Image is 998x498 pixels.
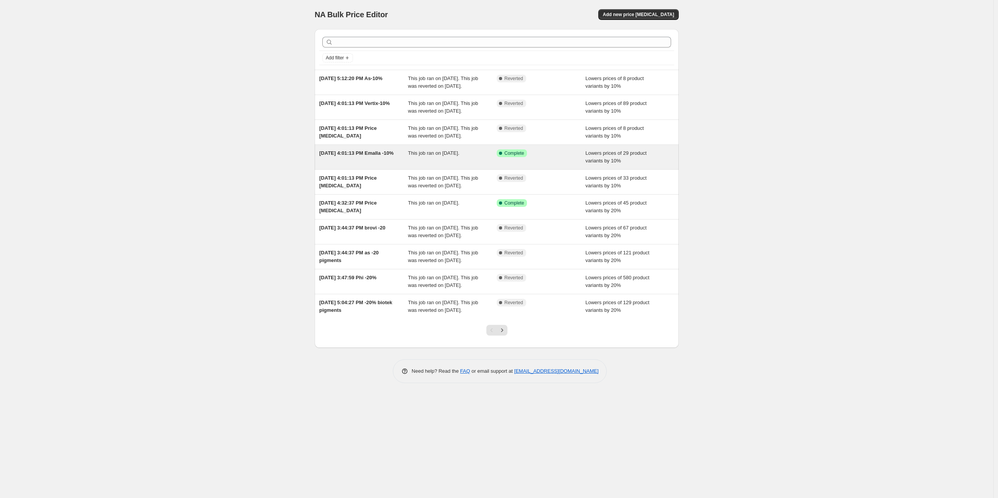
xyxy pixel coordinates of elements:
[470,368,514,374] span: or email support at
[408,275,478,288] span: This job ran on [DATE]. This job was reverted on [DATE].
[504,275,523,281] span: Reverted
[408,175,478,188] span: This job ran on [DATE]. This job was reverted on [DATE].
[319,125,377,139] span: [DATE] 4:01:13 PM Price [MEDICAL_DATA]
[319,75,382,81] span: [DATE] 5:12:20 PM As-10%
[504,225,523,231] span: Reverted
[504,300,523,306] span: Reverted
[408,150,460,156] span: This job ran on [DATE].
[603,11,674,18] span: Add new price [MEDICAL_DATA]
[408,200,460,206] span: This job ran on [DATE].
[408,300,478,313] span: This job ran on [DATE]. This job was reverted on [DATE].
[460,368,470,374] a: FAQ
[586,100,647,114] span: Lowers prices of 89 product variants by 10%
[408,250,478,263] span: This job ran on [DATE]. This job was reverted on [DATE].
[319,250,379,263] span: [DATE] 3:44:37 PM as -20 pigments
[504,125,523,131] span: Reverted
[322,53,353,62] button: Add filter
[586,75,644,89] span: Lowers prices of 8 product variants by 10%
[319,175,377,188] span: [DATE] 4:01:13 PM Price [MEDICAL_DATA]
[504,175,523,181] span: Reverted
[598,9,679,20] button: Add new price [MEDICAL_DATA]
[408,75,478,89] span: This job ran on [DATE]. This job was reverted on [DATE].
[586,125,644,139] span: Lowers prices of 8 product variants by 10%
[319,300,392,313] span: [DATE] 5:04:27 PM -20% biotek pigments
[412,368,460,374] span: Need help? Read the
[408,225,478,238] span: This job ran on [DATE]. This job was reverted on [DATE].
[586,250,650,263] span: Lowers prices of 121 product variants by 20%
[319,225,385,231] span: [DATE] 3:44:37 PM brovi -20
[514,368,599,374] a: [EMAIL_ADDRESS][DOMAIN_NAME]
[408,125,478,139] span: This job ran on [DATE]. This job was reverted on [DATE].
[586,275,650,288] span: Lowers prices of 580 product variants by 20%
[504,100,523,106] span: Reverted
[586,300,650,313] span: Lowers prices of 129 product variants by 20%
[504,200,524,206] span: Complete
[586,150,647,164] span: Lowers prices of 29 product variants by 10%
[319,150,394,156] span: [DATE] 4:01:13 PM Emalla -10%
[315,10,388,19] span: NA Bulk Price Editor
[408,100,478,114] span: This job ran on [DATE]. This job was reverted on [DATE].
[319,275,376,280] span: [DATE] 3:47:59 Phi -20%
[504,150,524,156] span: Complete
[504,250,523,256] span: Reverted
[586,225,647,238] span: Lowers prices of 67 product variants by 20%
[326,55,344,61] span: Add filter
[497,325,507,336] button: Next
[319,100,390,106] span: [DATE] 4:01:13 PM Vertix-10%
[486,325,507,336] nav: Pagination
[319,200,377,213] span: [DATE] 4:32:37 PM Price [MEDICAL_DATA]
[504,75,523,82] span: Reverted
[586,175,647,188] span: Lowers prices of 33 product variants by 10%
[586,200,647,213] span: Lowers prices of 45 product variants by 20%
